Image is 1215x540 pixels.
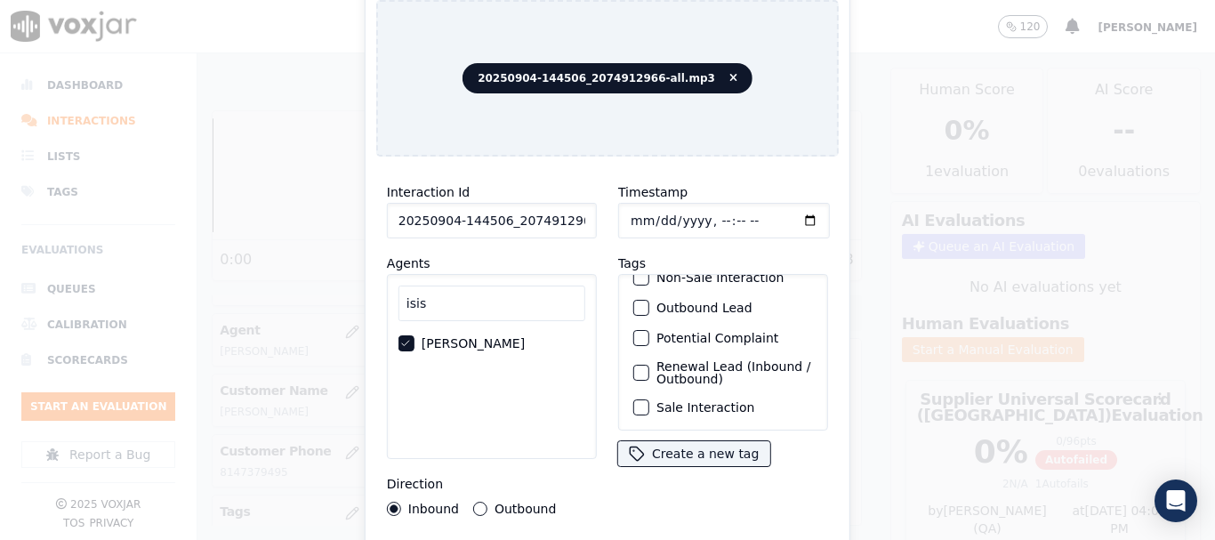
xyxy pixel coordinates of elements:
[656,401,754,414] label: Sale Interaction
[656,360,813,385] label: Renewal Lead (Inbound / Outbound)
[408,503,459,515] label: Inbound
[656,332,778,344] label: Potential Complaint
[618,441,769,466] button: Create a new tag
[618,256,646,270] label: Tags
[618,185,688,199] label: Timestamp
[387,185,470,199] label: Interaction Id
[495,503,556,515] label: Outbound
[463,63,752,93] span: 20250904-144506_2074912966-all.mp3
[1155,480,1197,522] div: Open Intercom Messenger
[387,203,597,238] input: reference id, file name, etc
[398,286,585,321] input: Search Agents...
[656,302,752,314] label: Outbound Lead
[387,256,430,270] label: Agents
[422,337,525,350] label: [PERSON_NAME]
[656,271,784,284] label: Non-Sale Interaction
[387,477,443,491] label: Direction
